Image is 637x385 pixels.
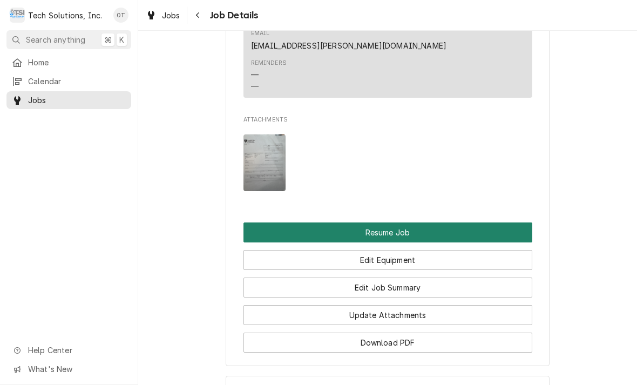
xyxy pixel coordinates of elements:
span: Job Details [207,8,259,23]
span: Attachments [243,116,532,124]
div: Otis Tooley's Avatar [113,8,128,23]
span: Search anything [26,34,85,45]
div: Button Group Row [243,325,532,353]
a: Jobs [6,91,131,109]
div: Button Group Row [243,298,532,325]
div: Tech Solutions, Inc. [28,10,102,21]
a: Calendar [6,72,131,90]
button: Download PDF [243,333,532,353]
div: — [251,80,259,92]
div: Button Group Row [243,242,532,270]
button: Resume Job [243,222,532,242]
button: Update Attachments [243,305,532,325]
div: Reminders [251,59,287,92]
button: Navigate back [189,6,207,24]
a: Go to What's New [6,360,131,378]
div: OT [113,8,128,23]
img: DQa6GpWsQaKd8Ovh3QPO [243,134,286,191]
div: Button Group [243,222,532,353]
div: Button Group Row [243,222,532,242]
button: Search anything⌘K [6,30,131,49]
div: — [251,69,259,80]
span: Home [28,57,126,68]
span: K [119,34,124,45]
a: Go to Help Center [6,341,131,359]
button: Edit Job Summary [243,278,532,298]
span: Calendar [28,76,126,87]
a: Home [6,53,131,71]
div: Tech Solutions, Inc.'s Avatar [10,8,25,23]
button: Edit Equipment [243,250,532,270]
div: T [10,8,25,23]
span: Attachments [243,126,532,200]
span: Jobs [162,10,180,21]
a: Jobs [141,6,185,24]
span: ⌘ [104,34,112,45]
span: Jobs [28,94,126,106]
div: Button Group Row [243,270,532,298]
span: Help Center [28,345,125,356]
div: Email [251,29,447,51]
a: [EMAIL_ADDRESS][PERSON_NAME][DOMAIN_NAME] [251,41,447,50]
div: Attachments [243,116,532,200]
div: Email [251,29,270,38]
div: Reminders [251,59,287,67]
span: What's New [28,363,125,375]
